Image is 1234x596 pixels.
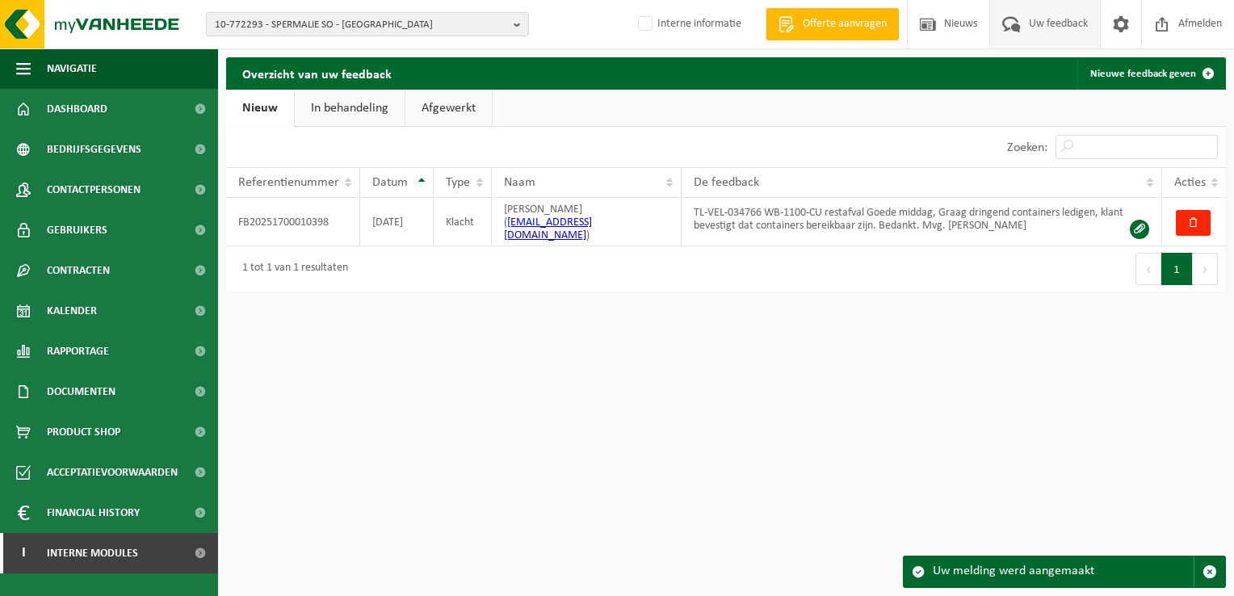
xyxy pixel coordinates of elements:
[47,371,115,412] span: Documenten
[504,176,535,189] span: Naam
[446,176,470,189] span: Type
[694,176,759,189] span: De feedback
[238,176,339,189] span: Referentienummer
[47,291,97,331] span: Kalender
[1077,57,1224,90] a: Nieuwe feedback geven
[226,198,360,246] td: FB20251700010398
[1193,253,1218,285] button: Next
[16,533,31,573] span: I
[47,129,141,170] span: Bedrijfsgegevens
[47,412,120,452] span: Product Shop
[1135,253,1161,285] button: Previous
[504,216,592,241] a: [EMAIL_ADDRESS][DOMAIN_NAME]
[47,331,109,371] span: Rapportage
[234,254,348,283] div: 1 tot 1 van 1 resultaten
[1161,253,1193,285] button: 1
[206,12,529,36] button: 10-772293 - SPERMALIE SO - [GEOGRAPHIC_DATA]
[766,8,899,40] a: Offerte aanvragen
[372,176,408,189] span: Datum
[47,89,107,129] span: Dashboard
[933,556,1194,587] div: Uw melding werd aangemaakt
[1007,141,1047,154] label: Zoeken:
[360,198,434,246] td: [DATE]
[635,12,741,36] label: Interne informatie
[47,170,141,210] span: Contactpersonen
[405,90,492,127] a: Afgewerkt
[215,13,507,37] span: 10-772293 - SPERMALIE SO - [GEOGRAPHIC_DATA]
[47,493,140,533] span: Financial History
[1174,176,1206,189] span: Acties
[682,198,1162,246] td: TL-VEL-034766 WB-1100-CU restafval Goede middag, Graag dringend containers ledigen, klant bevesti...
[799,16,891,32] span: Offerte aanvragen
[47,533,138,573] span: Interne modules
[434,198,491,246] td: Klacht
[47,250,110,291] span: Contracten
[47,48,97,89] span: Navigatie
[47,210,107,250] span: Gebruikers
[226,90,294,127] a: Nieuw
[504,204,592,241] span: [PERSON_NAME] ( )
[226,57,408,89] h2: Overzicht van uw feedback
[295,90,405,127] a: In behandeling
[47,452,178,493] span: Acceptatievoorwaarden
